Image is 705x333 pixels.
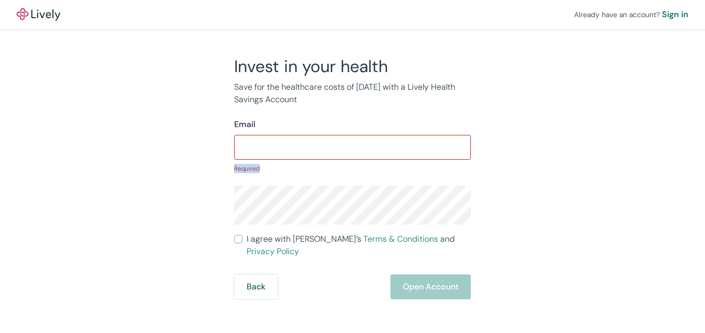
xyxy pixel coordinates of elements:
a: Terms & Conditions [363,233,438,244]
a: LivelyLively [17,8,60,21]
h2: Invest in your health [234,56,471,77]
p: Required [234,164,471,173]
a: Privacy Policy [247,246,299,257]
p: Save for the healthcare costs of [DATE] with a Lively Health Savings Account [234,81,471,106]
span: I agree with [PERSON_NAME]’s and [247,233,471,258]
label: Email [234,118,255,131]
button: Back [234,274,278,299]
a: Sign in [662,8,688,21]
img: Lively [17,8,60,21]
div: Already have an account? [574,8,688,21]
